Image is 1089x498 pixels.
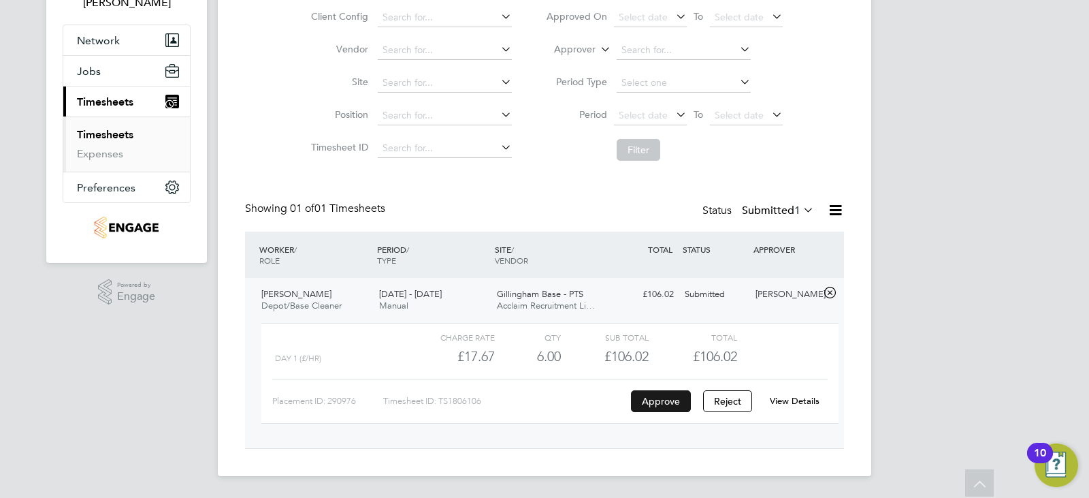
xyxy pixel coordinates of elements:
span: 01 of [290,202,314,215]
label: Approver [534,43,596,57]
span: 01 Timesheets [290,202,385,215]
label: Period [546,108,607,121]
span: Gillingham Base - PTS [497,288,583,300]
span: Timesheets [77,95,133,108]
a: Expenses [77,147,123,160]
div: WORKER [256,237,374,273]
span: / [294,244,297,255]
div: 10 [1034,453,1046,471]
span: Select date [715,11,764,23]
div: SITE [491,237,609,273]
input: Search for... [378,41,512,60]
div: Status [702,202,817,221]
div: Sub Total [561,329,649,345]
div: Total [649,329,736,345]
span: Engage [117,291,155,302]
span: Network [77,34,120,47]
button: Timesheets [63,87,190,116]
input: Search for... [378,74,512,93]
div: Timesheet ID: TS1806106 [383,390,628,412]
label: Client Config [307,10,368,22]
span: / [406,244,409,255]
div: Submitted [679,283,750,306]
input: Search for... [378,106,512,125]
span: / [511,244,514,255]
input: Select one [617,74,751,93]
div: APPROVER [750,237,821,262]
div: Showing [245,202,388,216]
button: Open Resource Center, 10 new notifications [1035,443,1078,487]
span: ROLE [259,255,280,266]
span: Select date [715,109,764,121]
span: Depot/Base Cleaner [261,300,342,311]
a: Go to home page [63,217,191,238]
div: QTY [495,329,561,345]
div: £106.02 [561,345,649,368]
span: TYPE [377,255,396,266]
input: Search for... [378,139,512,158]
span: Select date [619,11,668,23]
span: To [689,7,707,25]
input: Search for... [378,8,512,27]
div: Timesheets [63,116,190,172]
button: Network [63,25,190,55]
label: Timesheet ID [307,141,368,153]
button: Filter [617,139,660,161]
button: Jobs [63,56,190,86]
label: Site [307,76,368,88]
span: Powered by [117,279,155,291]
div: STATUS [679,237,750,262]
label: Submitted [742,204,814,217]
span: Manual [379,300,408,311]
div: PERIOD [374,237,491,273]
div: 6.00 [495,345,561,368]
div: £17.67 [407,345,495,368]
span: TOTAL [648,244,672,255]
span: 1 [794,204,800,217]
input: Search for... [617,41,751,60]
span: Preferences [77,181,135,194]
div: Charge rate [407,329,495,345]
img: g4s7-logo-retina.png [95,217,158,238]
span: To [689,106,707,123]
button: Preferences [63,172,190,202]
button: Approve [631,390,691,412]
span: [PERSON_NAME] [261,288,331,300]
span: Acclaim Recruitment Li… [497,300,595,311]
div: £106.02 [608,283,679,306]
div: [PERSON_NAME] [750,283,821,306]
span: [DATE] - [DATE] [379,288,442,300]
span: Jobs [77,65,101,78]
span: £106.02 [693,348,737,364]
a: View Details [770,395,819,407]
span: Select date [619,109,668,121]
label: Vendor [307,43,368,55]
span: Day 1 (£/HR) [275,354,321,363]
label: Approved On [546,10,607,22]
a: Powered byEngage [98,279,156,305]
div: Placement ID: 290976 [272,390,383,412]
button: Reject [703,390,752,412]
span: VENDOR [495,255,528,266]
label: Period Type [546,76,607,88]
label: Position [307,108,368,121]
a: Timesheets [77,128,133,141]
